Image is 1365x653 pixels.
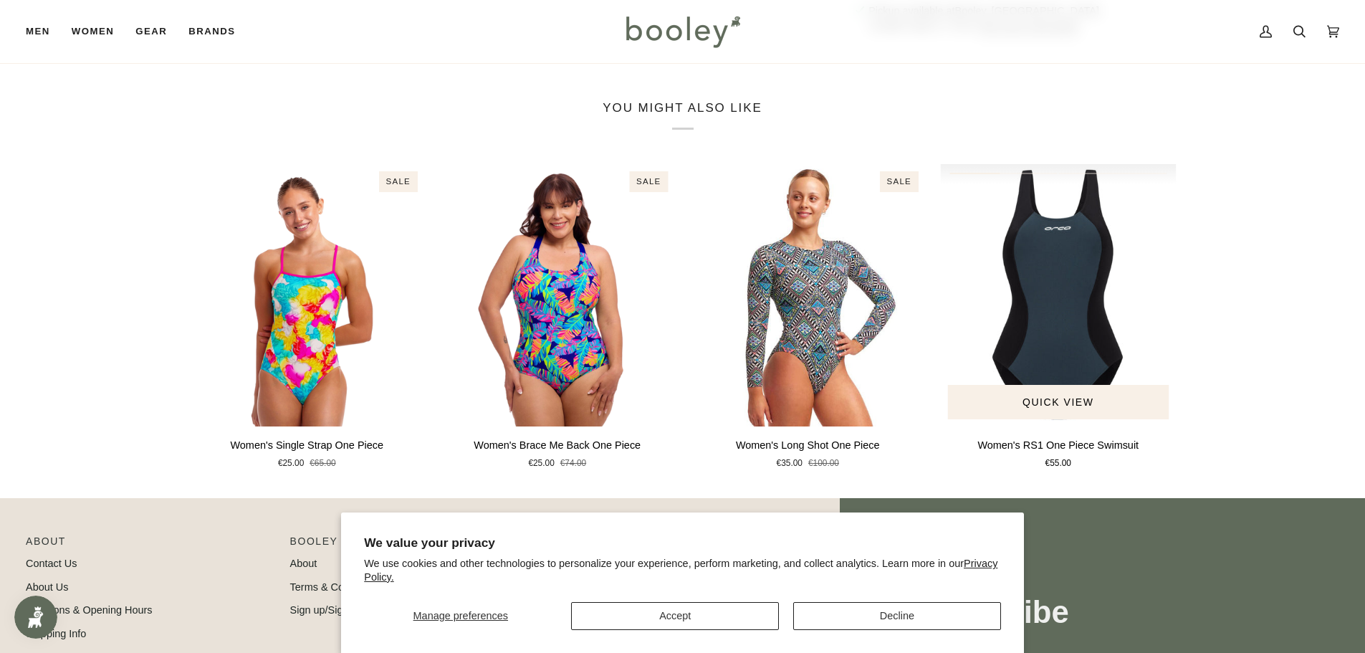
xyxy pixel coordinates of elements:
a: Terms & Conditions [290,581,380,593]
h3: Join the Tribe [866,593,1339,632]
a: Privacy Policy. [364,558,997,583]
span: €25.00 [528,457,554,470]
span: €100.00 [808,457,839,470]
p: Women's RS1 One Piece Swimsuit [977,438,1139,454]
p: Women's Single Strap One Piece [230,438,383,454]
product-grid-item: Women's RS1 One Piece Swimsuit [940,164,1177,470]
product-grid-item-variant: XXS / Black [940,164,1177,426]
a: Women's Single Strap One Piece [189,432,426,470]
div: Sale [880,171,919,192]
span: Gear [135,24,167,39]
p: Women's Long Shot One Piece [736,438,880,454]
div: Sale [629,171,668,192]
a: Women's Brace Me Back One Piece [439,432,676,470]
p: We use cookies and other technologies to personalize your experience, perform marketing, and coll... [364,557,1001,584]
span: Quick view [1022,395,1093,410]
span: €65.00 [310,457,335,470]
a: Women's Single Strap One Piece [189,164,426,426]
button: Decline [793,602,1001,630]
product-grid-item-variant: 6 / Weave Please [690,164,926,426]
iframe: Button to open loyalty program pop-up [14,596,57,639]
button: Quick view [947,385,1169,419]
button: Manage preferences [364,602,557,630]
p: Booley Bonus [290,534,540,556]
span: Women [72,24,114,39]
a: Women's RS1 One Piece Swimsuit [940,432,1177,470]
span: Brands [188,24,235,39]
product-grid-item: Women's Long Shot One Piece [690,164,926,470]
span: €35.00 [777,457,803,470]
span: Men [26,24,50,39]
a: Women's Long Shot One Piece [690,432,926,470]
img: Funkita Women's Long Shot One Piece Weave Please - Booley Galway [690,164,926,426]
a: Women's Brace Me Back One Piece [439,164,676,426]
product-grid-item: Women's Single Strap One Piece [189,164,426,470]
a: Women's Long Shot One Piece [690,164,926,426]
span: €25.00 [278,457,304,470]
img: Booley [620,11,745,52]
span: Manage preferences [413,610,508,621]
button: Accept [571,602,779,630]
a: Locations & Opening Hours [26,604,153,616]
a: About Us [26,581,68,593]
product-grid-item: Women's Brace Me Back One Piece [439,164,676,470]
p: Pipeline_Footer Main [26,534,276,556]
p: Women's Brace Me Back One Piece [474,438,641,454]
img: Orca Women's Rs1 One Piece Swimsuit Black - Booley Galway [940,164,1177,426]
product-grid-item-variant: 8 / Cloudy Colours [189,164,426,426]
a: Women's RS1 One Piece Swimsuit [940,164,1177,426]
a: Sign up/Sign in [290,604,360,616]
div: Sale [379,171,418,192]
product-grid-item-variant: 10 / Leaving Today [439,164,676,426]
a: Contact Us [26,558,77,569]
span: €55.00 [1045,457,1071,470]
h2: You might also like [189,100,1177,130]
h2: We value your privacy [364,535,1001,550]
span: €74.00 [560,457,586,470]
a: About [290,558,317,569]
